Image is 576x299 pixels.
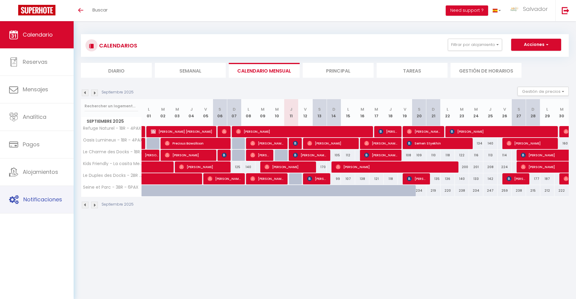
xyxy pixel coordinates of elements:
div: 109 [412,150,426,161]
div: 224 [498,161,512,173]
button: Acciones [511,39,561,51]
abbr: J [489,106,491,112]
th: 18 [384,99,398,126]
div: 108 [398,150,412,161]
abbr: S [218,106,221,112]
th: 11 [284,99,298,126]
div: 121 [369,173,384,184]
div: 177 [526,173,540,184]
th: 07 [227,99,241,126]
div: 107 [341,173,355,184]
span: Buscar [92,7,108,13]
span: [PERSON_NAME] [PERSON_NAME] [151,126,213,137]
div: 201 [469,161,483,173]
abbr: M [375,106,378,112]
span: [PERSON_NAME] [222,149,227,161]
div: 118 [384,173,398,184]
img: Super Booking [18,5,55,15]
div: 116 [469,150,483,161]
th: 09 [255,99,270,126]
button: Need support ? [446,5,488,16]
div: 110 [426,150,441,161]
span: Seine et Parc - 3BR - 6PAX [82,185,138,190]
span: [PERSON_NAME] [250,173,284,184]
div: 219 [426,185,441,196]
li: Principal [303,63,374,78]
span: [PERSON_NAME] [450,126,554,137]
li: Tareas [377,63,448,78]
span: [PERSON_NAME] [407,126,440,137]
th: 13 [312,99,327,126]
abbr: V [304,106,307,112]
div: 247 [483,185,498,196]
div: 135 [426,173,441,184]
abbr: M [175,106,179,112]
abbr: M [261,106,265,112]
div: 160 [554,138,569,149]
abbr: M [460,106,464,112]
div: 142 [483,173,498,184]
abbr: J [389,106,392,112]
div: 200 [455,161,469,173]
abbr: V [204,106,207,112]
th: 16 [355,99,369,126]
div: 125 [227,161,241,173]
span: Pagos [23,141,40,148]
div: 212 [540,185,554,196]
abbr: D [233,106,236,112]
li: Diario [81,63,152,78]
abbr: L [546,106,548,112]
p: Septiembre 2025 [102,202,134,207]
button: Filtrar por alojamiento [448,39,502,51]
div: 238 [455,185,469,196]
div: 234 [412,185,426,196]
span: [PERSON_NAME] [407,173,426,184]
div: 105 [327,150,341,161]
div: 140 [455,173,469,184]
span: Alojamientos [23,168,58,176]
span: [PERSON_NAME] [507,173,526,184]
span: [PERSON_NAME] [293,149,326,161]
abbr: S [318,106,321,112]
div: 215 [526,185,540,196]
abbr: V [503,106,506,112]
div: 140 [483,138,498,149]
span: Semen Styekhin [407,138,469,149]
h3: CALENDARIOS [98,39,137,52]
div: 259 [498,185,512,196]
th: 21 [426,99,441,126]
li: Calendario mensual [229,63,300,78]
span: [PERSON_NAME] [222,126,227,137]
span: Mensajes [23,86,48,93]
th: 28 [526,99,540,126]
span: Reservas [23,58,48,66]
abbr: D [432,106,435,112]
a: [PERSON_NAME] [142,150,156,161]
span: Calendario [23,31,53,38]
th: 14 [327,99,341,126]
th: 20 [412,99,426,126]
abbr: S [418,106,421,112]
abbr: M [560,106,564,112]
abbr: J [190,106,193,112]
th: 27 [512,99,526,126]
div: 220 [441,185,455,196]
li: Semanal [155,63,226,78]
span: [PERSON_NAME] [507,138,554,149]
span: [PERSON_NAME] [165,149,212,161]
span: Analítica [23,113,46,121]
span: [PERSON_NAME] [145,146,159,158]
span: [PERSON_NAME] [307,173,326,184]
span: Le Duplex des Docks - 2BR - 4PAX [82,173,143,178]
div: 134 [469,138,483,149]
span: [PERSON_NAME] [265,161,312,173]
button: Gestión de precios [518,87,569,96]
abbr: L [248,106,249,112]
span: Salvador [523,5,548,13]
div: 99 [327,173,341,184]
span: [PERSON_NAME] [236,126,369,137]
div: 238 [512,185,526,196]
div: 133 [469,173,483,184]
th: 02 [156,99,170,126]
div: 113 [483,150,498,161]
